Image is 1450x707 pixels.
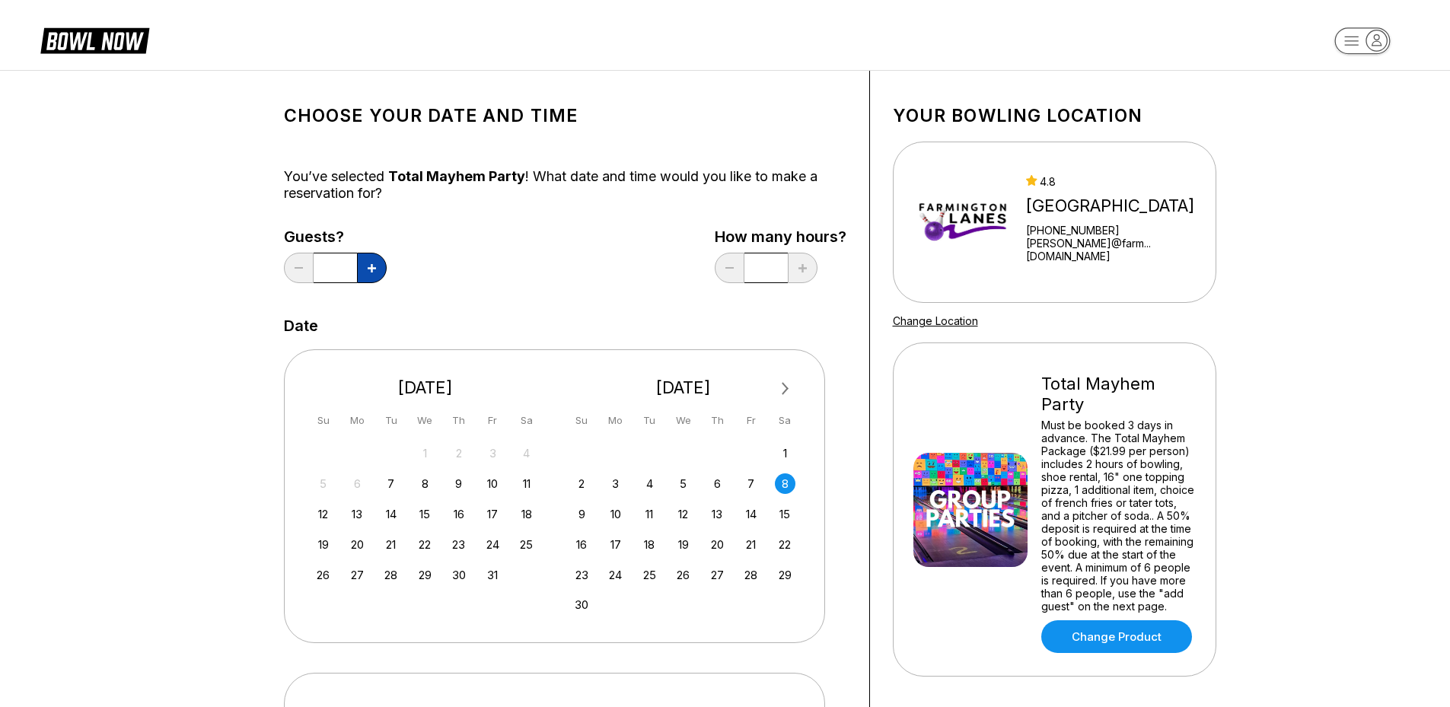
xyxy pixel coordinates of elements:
div: Choose Monday, November 10th, 2025 [605,504,626,524]
div: Choose Saturday, November 8th, 2025 [775,473,795,494]
div: Choose Monday, October 13th, 2025 [347,504,368,524]
div: Tu [639,410,660,431]
div: Choose Wednesday, November 5th, 2025 [673,473,693,494]
div: Tu [381,410,401,431]
div: We [415,410,435,431]
div: Choose Tuesday, November 18th, 2025 [639,534,660,555]
div: Choose Thursday, October 9th, 2025 [448,473,469,494]
div: Choose Monday, October 20th, 2025 [347,534,368,555]
div: Choose Friday, October 17th, 2025 [483,504,503,524]
div: Choose Thursday, October 23rd, 2025 [448,534,469,555]
div: Choose Saturday, October 18th, 2025 [516,504,537,524]
div: month 2025-10 [311,441,540,585]
div: Choose Saturday, November 15th, 2025 [775,504,795,524]
div: Choose Tuesday, November 25th, 2025 [639,565,660,585]
div: Choose Saturday, October 11th, 2025 [516,473,537,494]
div: Th [448,410,469,431]
button: Next Month [773,377,798,401]
div: Choose Sunday, October 19th, 2025 [313,534,333,555]
span: Total Mayhem Party [388,168,525,184]
div: Choose Tuesday, October 14th, 2025 [381,504,401,524]
div: Choose Monday, November 17th, 2025 [605,534,626,555]
div: Choose Wednesday, November 12th, 2025 [673,504,693,524]
div: Not available Monday, October 6th, 2025 [347,473,368,494]
div: Sa [516,410,537,431]
div: We [673,410,693,431]
div: Choose Tuesday, October 21st, 2025 [381,534,401,555]
div: Choose Monday, October 27th, 2025 [347,565,368,585]
div: Mo [347,410,368,431]
div: Choose Tuesday, October 7th, 2025 [381,473,401,494]
div: Choose Tuesday, November 11th, 2025 [639,504,660,524]
div: Choose Wednesday, October 8th, 2025 [415,473,435,494]
div: Choose Wednesday, November 26th, 2025 [673,565,693,585]
label: How many hours? [715,228,846,245]
div: Choose Friday, November 28th, 2025 [741,565,761,585]
div: 4.8 [1026,175,1209,188]
div: Not available Wednesday, October 1st, 2025 [415,443,435,463]
div: Choose Friday, November 21st, 2025 [741,534,761,555]
a: Change Location [893,314,978,327]
div: Choose Sunday, November 30th, 2025 [572,594,592,615]
div: Th [707,410,728,431]
div: [PHONE_NUMBER] [1026,224,1209,237]
div: Not available Saturday, October 4th, 2025 [516,443,537,463]
div: Choose Friday, October 24th, 2025 [483,534,503,555]
div: Choose Friday, November 14th, 2025 [741,504,761,524]
div: Choose Friday, October 31st, 2025 [483,565,503,585]
div: Choose Saturday, November 29th, 2025 [775,565,795,585]
div: Choose Wednesday, October 15th, 2025 [415,504,435,524]
div: Choose Tuesday, October 28th, 2025 [381,565,401,585]
div: Not available Friday, October 3rd, 2025 [483,443,503,463]
div: [DATE] [308,377,543,398]
div: Choose Friday, October 10th, 2025 [483,473,503,494]
div: Choose Thursday, November 20th, 2025 [707,534,728,555]
div: Choose Saturday, November 22nd, 2025 [775,534,795,555]
div: Choose Sunday, November 23rd, 2025 [572,565,592,585]
div: Choose Wednesday, November 19th, 2025 [673,534,693,555]
label: Date [284,317,318,334]
div: Not available Sunday, October 5th, 2025 [313,473,333,494]
div: Choose Saturday, October 25th, 2025 [516,534,537,555]
div: Choose Thursday, October 16th, 2025 [448,504,469,524]
div: Fr [741,410,761,431]
img: Farmington Lanes [913,165,1013,279]
div: Choose Sunday, November 9th, 2025 [572,504,592,524]
a: Change Product [1041,620,1192,653]
div: You’ve selected ! What date and time would you like to make a reservation for? [284,168,846,202]
div: Choose Tuesday, November 4th, 2025 [639,473,660,494]
div: Choose Wednesday, October 22nd, 2025 [415,534,435,555]
div: Mo [605,410,626,431]
h1: Choose your Date and time [284,105,846,126]
a: [PERSON_NAME]@farm...[DOMAIN_NAME] [1026,237,1209,263]
div: Choose Friday, November 7th, 2025 [741,473,761,494]
div: Choose Thursday, November 27th, 2025 [707,565,728,585]
div: Su [572,410,592,431]
div: Choose Monday, November 24th, 2025 [605,565,626,585]
div: Sa [775,410,795,431]
div: Choose Monday, November 3rd, 2025 [605,473,626,494]
div: Not available Thursday, October 2nd, 2025 [448,443,469,463]
div: Choose Sunday, October 26th, 2025 [313,565,333,585]
label: Guests? [284,228,387,245]
div: Choose Thursday, October 30th, 2025 [448,565,469,585]
div: Total Mayhem Party [1041,374,1196,415]
div: Choose Thursday, November 6th, 2025 [707,473,728,494]
div: Fr [483,410,503,431]
img: Total Mayhem Party [913,453,1028,567]
div: Su [313,410,333,431]
div: Choose Saturday, November 1st, 2025 [775,443,795,463]
div: Must be booked 3 days in advance. The Total Mayhem Package ($21.99 per person) includes 2 hours o... [1041,419,1196,613]
div: Choose Thursday, November 13th, 2025 [707,504,728,524]
div: Choose Sunday, November 2nd, 2025 [572,473,592,494]
div: Choose Wednesday, October 29th, 2025 [415,565,435,585]
h1: Your bowling location [893,105,1216,126]
div: [DATE] [566,377,801,398]
div: [GEOGRAPHIC_DATA] [1026,196,1209,216]
div: month 2025-11 [569,441,798,616]
div: Choose Sunday, October 12th, 2025 [313,504,333,524]
div: Choose Sunday, November 16th, 2025 [572,534,592,555]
